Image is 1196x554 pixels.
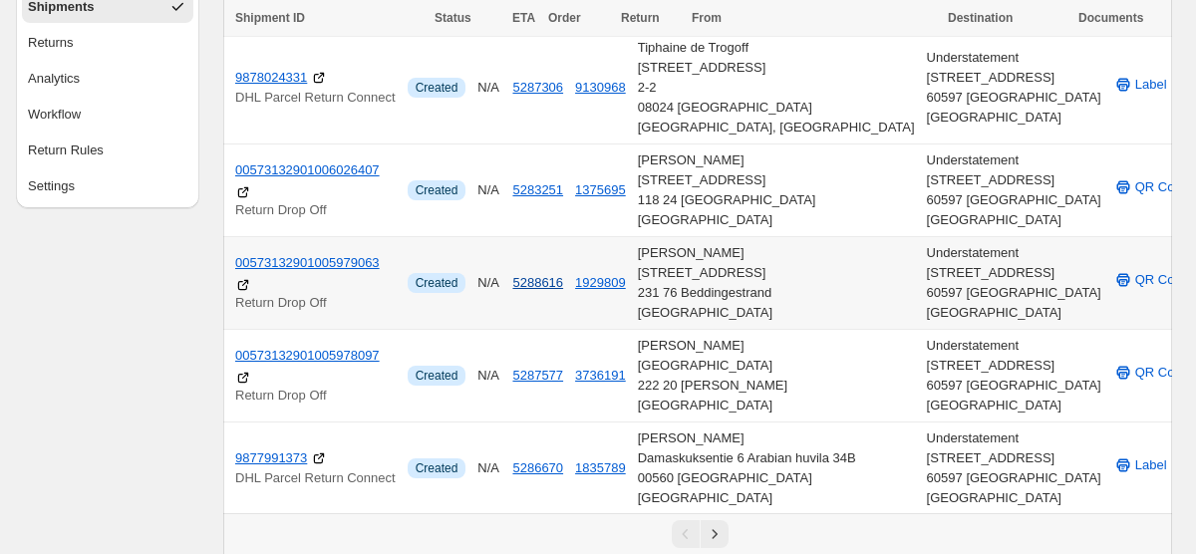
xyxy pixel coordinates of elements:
a: 5288616 [512,275,563,290]
a: 00573132901005978097 [235,346,380,366]
div: [PERSON_NAME] Damaskuksentie 6 Arabian huvila 34B 00560 [GEOGRAPHIC_DATA] [GEOGRAPHIC_DATA] [638,428,915,508]
button: 1375695 [575,182,626,197]
div: Tiphaine de Trogoff [STREET_ADDRESS] 2-2 08024 [GEOGRAPHIC_DATA] [GEOGRAPHIC_DATA], [GEOGRAPHIC_D... [638,38,915,138]
p: Return Drop Off [235,386,396,406]
p: DHL Parcel Return Connect [235,88,396,108]
button: Return Rules [22,135,193,166]
button: Label [1101,449,1179,481]
span: Return Rules [28,140,104,160]
td: N/A [471,32,506,144]
p: Return Drop Off [235,200,396,220]
span: Label [1135,455,1167,475]
td: N/A [471,330,506,422]
span: Status [435,11,471,25]
div: [PERSON_NAME] [STREET_ADDRESS] 231 76 Beddingestrand [GEOGRAPHIC_DATA] [638,243,915,323]
button: Returns [22,27,193,59]
p: DHL Parcel Return Connect [235,468,396,488]
a: 9877991373 [235,448,307,468]
span: Settings [28,176,75,196]
button: Analytics [22,63,193,95]
button: 1835789 [575,460,626,475]
span: QR Code [1135,270,1189,290]
div: Understatement [STREET_ADDRESS] 60597 [GEOGRAPHIC_DATA] [GEOGRAPHIC_DATA] [927,48,1101,128]
a: 5287306 [512,80,563,95]
button: 9130968 [575,80,626,95]
div: [PERSON_NAME] [GEOGRAPHIC_DATA] 222 20 [PERSON_NAME] [GEOGRAPHIC_DATA] [638,336,915,415]
span: Created [416,182,458,198]
span: Destination [948,11,1013,25]
a: 9878024331 [235,68,307,88]
span: From [692,11,722,25]
span: QR Code [1135,177,1189,197]
button: Settings [22,170,193,202]
button: Next [701,520,729,548]
span: QR Code [1135,363,1189,383]
button: 3736191 [575,368,626,383]
td: N/A [471,144,506,237]
div: Understatement [STREET_ADDRESS] 60597 [GEOGRAPHIC_DATA] [GEOGRAPHIC_DATA] [927,150,1101,230]
div: Understatement [STREET_ADDRESS] 60597 [GEOGRAPHIC_DATA] [GEOGRAPHIC_DATA] [927,428,1101,508]
span: Created [416,460,458,476]
div: [PERSON_NAME] [STREET_ADDRESS] 118 24 [GEOGRAPHIC_DATA] [GEOGRAPHIC_DATA] [638,150,915,230]
a: 5287577 [512,368,563,383]
span: Shipment ID [235,11,305,25]
span: Created [416,275,458,291]
nav: Pagination [223,513,1172,554]
button: Label [1101,69,1179,101]
span: ETA [512,11,535,25]
span: Analytics [28,69,80,89]
a: 5283251 [512,182,563,197]
td: N/A [471,422,506,515]
span: Returns [28,33,74,53]
div: Understatement [STREET_ADDRESS] 60597 [GEOGRAPHIC_DATA] [GEOGRAPHIC_DATA] [927,243,1101,323]
td: N/A [471,237,506,330]
a: 00573132901006026407 [235,160,380,180]
span: Workflow [28,105,81,125]
span: Order [548,11,581,25]
span: Documents [1078,11,1143,25]
a: 5286670 [512,460,563,475]
span: Label [1135,75,1167,95]
span: Created [416,80,458,96]
p: Return Drop Off [235,293,396,313]
button: 1929809 [575,275,626,290]
span: Return [621,11,660,25]
span: Created [416,368,458,384]
div: Understatement [STREET_ADDRESS] 60597 [GEOGRAPHIC_DATA] [GEOGRAPHIC_DATA] [927,336,1101,415]
button: Workflow [22,99,193,131]
a: 00573132901005979063 [235,253,380,273]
